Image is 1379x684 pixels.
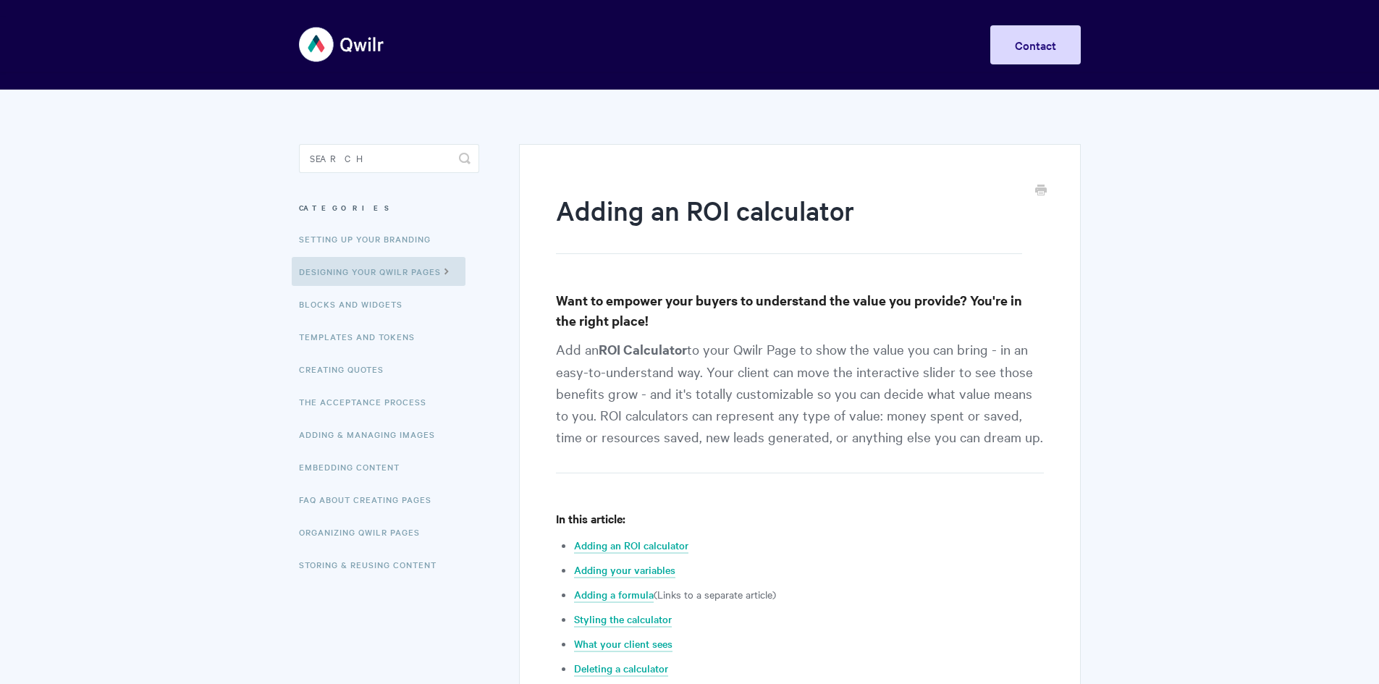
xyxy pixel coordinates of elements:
a: Organizing Qwilr Pages [299,518,431,546]
a: Deleting a calculator [574,661,668,677]
a: Adding a formula [574,587,654,603]
input: Search [299,144,479,173]
strong: ROI Calculator [599,340,687,358]
a: Adding & Managing Images [299,420,446,449]
a: Adding an ROI calculator [574,538,688,554]
a: Print this Article [1035,183,1047,199]
a: Designing Your Qwilr Pages [292,257,465,286]
h3: Want to empower your buyers to understand the value you provide? You're in the right place! [556,290,1043,331]
a: Embedding Content [299,452,410,481]
img: Qwilr Help Center [299,17,385,72]
a: Templates and Tokens [299,322,426,351]
a: Storing & Reusing Content [299,550,447,579]
p: Add an to your Qwilr Page to show the value you can bring - in an easy-to-understand way. Your cl... [556,338,1043,473]
a: Blocks and Widgets [299,290,413,318]
a: Adding your variables [574,562,675,578]
a: Contact [990,25,1081,64]
strong: In this article: [556,510,625,526]
a: The Acceptance Process [299,387,437,416]
h1: Adding an ROI calculator [556,192,1021,254]
a: FAQ About Creating Pages [299,485,442,514]
li: (Links to a separate article) [574,586,1043,603]
a: Setting up your Branding [299,224,442,253]
a: Styling the calculator [574,612,672,628]
a: Creating Quotes [299,355,395,384]
h3: Categories [299,195,479,221]
a: What your client sees [574,636,672,652]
